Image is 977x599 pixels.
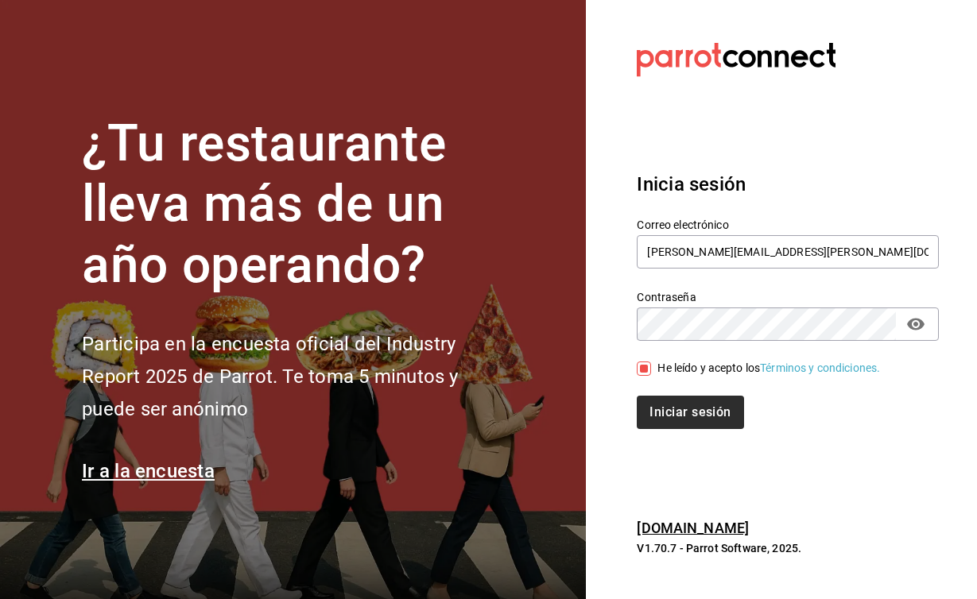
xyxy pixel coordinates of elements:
a: Ir a la encuesta [82,460,215,482]
label: Contraseña [637,291,939,302]
label: Correo electrónico [637,218,939,230]
button: passwordField [902,311,929,338]
p: V1.70.7 - Parrot Software, 2025. [637,540,939,556]
h3: Inicia sesión [637,170,939,199]
a: Términos y condiciones. [760,361,880,374]
a: [DOMAIN_NAME] [637,520,749,536]
h2: Participa en la encuesta oficial del Industry Report 2025 de Parrot. Te toma 5 minutos y puede se... [82,328,511,425]
input: Ingresa tu correo electrónico [637,235,939,269]
button: Iniciar sesión [637,396,743,429]
div: He leído y acepto los [657,360,880,377]
h1: ¿Tu restaurante lleva más de un año operando? [82,114,511,296]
